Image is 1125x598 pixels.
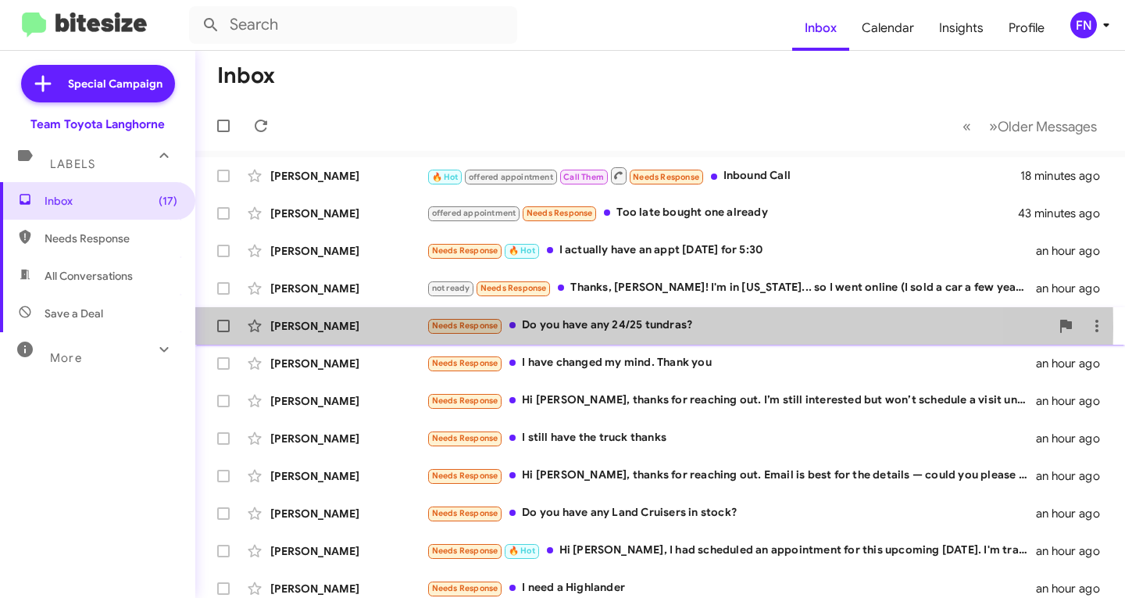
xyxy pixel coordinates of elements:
span: offered appointment [432,208,516,218]
span: 🔥 Hot [509,245,535,256]
span: Labels [50,157,95,171]
div: Team Toyota Langhorne [30,116,165,132]
span: Needs Response [633,172,699,182]
div: Inbound Call [427,166,1020,185]
div: Too late bought one already [427,204,1019,222]
div: Do you have any 24/25 tundras? [427,317,1050,335]
span: (17) [159,193,177,209]
div: I actually have an appt [DATE] for 5:30 [427,242,1036,260]
div: an hour ago [1036,356,1112,371]
div: [PERSON_NAME] [270,543,427,559]
span: Needs Response [432,320,498,331]
div: I still have the truck thanks [427,429,1036,447]
span: not ready [432,283,470,293]
input: Search [189,6,517,44]
h1: Inbox [217,63,275,88]
span: Needs Response [527,208,593,218]
div: [PERSON_NAME] [270,431,427,446]
span: Needs Response [432,396,498,406]
div: an hour ago [1036,506,1112,521]
div: [PERSON_NAME] [270,468,427,484]
a: Profile [996,5,1057,51]
a: Inbox [792,5,849,51]
div: an hour ago [1036,393,1112,409]
div: an hour ago [1036,543,1112,559]
button: Previous [953,110,980,142]
div: [PERSON_NAME] [270,393,427,409]
span: offered appointment [469,172,553,182]
span: Needs Response [432,471,498,481]
div: FN [1070,12,1097,38]
div: [PERSON_NAME] [270,581,427,596]
span: Inbox [45,193,177,209]
div: [PERSON_NAME] [270,356,427,371]
span: Call Them [563,172,604,182]
div: an hour ago [1036,431,1112,446]
div: an hour ago [1036,581,1112,596]
span: Needs Response [432,358,498,368]
span: 🔥 Hot [509,546,535,556]
div: Do you have any Land Cruisers in stock? [427,504,1036,522]
span: Special Campaign [68,76,162,91]
div: Hi [PERSON_NAME], thanks for reaching out. Email is best for the details — could you please email... [427,467,1036,485]
nav: Page navigation example [954,110,1106,142]
span: Needs Response [45,231,177,246]
span: Needs Response [432,245,498,256]
a: Calendar [849,5,927,51]
span: » [989,116,998,136]
button: FN [1057,12,1108,38]
div: Thanks, [PERSON_NAME]! I'm in [US_STATE]... so I went online (I sold a car a few years ago on [DO... [427,279,1036,297]
div: 43 minutes ago [1019,206,1112,221]
div: Hi [PERSON_NAME], I had scheduled an appointment for this upcoming [DATE]. I'm traveling 5 hours ... [427,542,1036,560]
span: All Conversations [45,268,133,284]
button: Next [980,110,1106,142]
div: [PERSON_NAME] [270,243,427,259]
div: [PERSON_NAME] [270,506,427,521]
span: Needs Response [432,546,498,556]
div: [PERSON_NAME] [270,318,427,334]
div: an hour ago [1036,243,1112,259]
div: an hour ago [1036,281,1112,296]
span: Save a Deal [45,306,103,321]
div: Hi [PERSON_NAME], thanks for reaching out. I’m still interested but won’t schedule a visit until ... [427,392,1036,410]
div: 18 minutes ago [1020,168,1112,184]
a: Special Campaign [21,65,175,102]
div: [PERSON_NAME] [270,206,427,221]
div: I need a Highlander [427,579,1036,597]
div: I have changed my mind. Thank you [427,354,1036,372]
span: Needs Response [480,283,547,293]
span: More [50,351,82,365]
span: Needs Response [432,433,498,443]
div: [PERSON_NAME] [270,281,427,296]
span: Needs Response [432,583,498,593]
a: Insights [927,5,996,51]
span: « [962,116,971,136]
div: [PERSON_NAME] [270,168,427,184]
span: Needs Response [432,508,498,518]
span: 🔥 Hot [432,172,459,182]
div: an hour ago [1036,468,1112,484]
span: Older Messages [998,118,1097,135]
